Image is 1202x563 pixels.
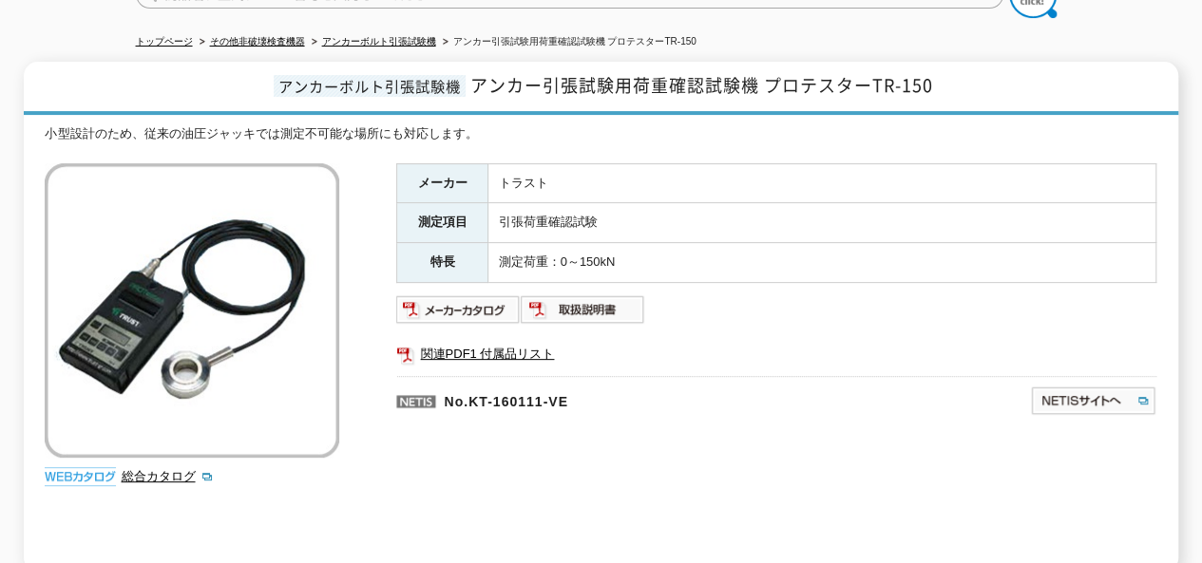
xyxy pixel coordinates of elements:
[488,163,1156,203] td: トラスト
[470,72,933,98] span: アンカー引張試験用荷重確認試験機 プロテスターTR-150
[396,376,847,422] p: No.KT-160111-VE
[397,163,488,203] th: メーカー
[488,203,1156,243] td: 引張荷重確認試験
[210,36,305,47] a: その他非破壊検査機器
[397,243,488,283] th: 特長
[396,307,521,321] a: メーカーカタログ
[488,243,1156,283] td: 測定荷重：0～150kN
[121,469,214,483] a: 総合カタログ
[136,36,193,47] a: トップページ
[45,467,116,486] img: webカタログ
[397,203,488,243] th: 測定項目
[396,294,521,325] img: メーカーカタログ
[521,294,645,325] img: 取扱説明書
[439,32,696,52] li: アンカー引張試験用荷重確認試験機 プロテスターTR-150
[322,36,436,47] a: アンカーボルト引張試験機
[45,124,1156,144] div: 小型設計のため、従来の油圧ジャッキでは測定不可能な場所にも対応します。
[274,75,466,97] span: アンカーボルト引張試験機
[45,163,339,458] img: アンカー引張試験用荷重確認試験機 プロテスターTR-150
[396,342,1156,366] a: 関連PDF1 付属品リスト
[521,307,645,321] a: 取扱説明書
[1030,385,1156,416] img: NETISサイトへ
